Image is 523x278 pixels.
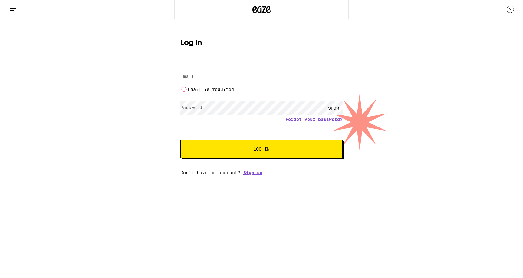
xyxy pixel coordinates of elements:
label: Password [180,105,202,110]
span: Log In [253,147,270,151]
li: Email is required [180,86,343,93]
a: Sign up [243,170,262,175]
label: Email [180,74,194,79]
h1: Log In [180,39,343,47]
div: SHOW [324,101,343,115]
div: Don't have an account? [180,170,343,175]
span: Hi. Need any help? [4,4,44,9]
button: Log In [180,140,343,158]
a: Forgot your password? [285,117,343,122]
input: Email [180,70,343,84]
